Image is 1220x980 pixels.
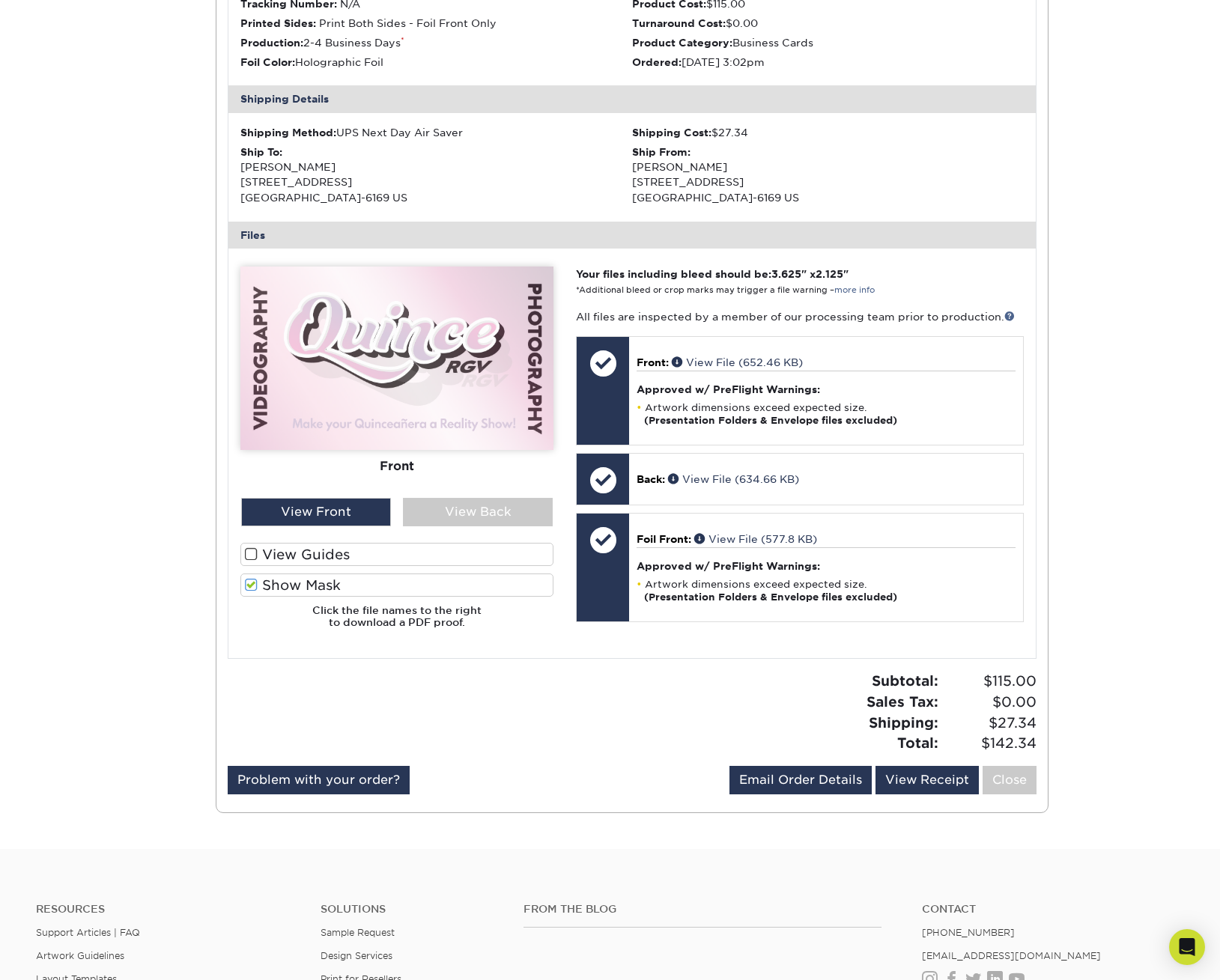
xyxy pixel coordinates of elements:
[637,356,669,368] span: Front:
[922,927,1015,938] a: [PHONE_NUMBER]
[240,146,282,158] strong: Ship To:
[523,903,881,916] h4: From the Blog
[983,766,1037,794] a: Close
[240,56,295,68] strong: Foil Color:
[240,144,632,206] div: [PERSON_NAME] [STREET_ADDRESS] [GEOGRAPHIC_DATA]-6169 US
[321,903,501,916] h4: Solutions
[632,146,691,158] strong: Ship From:
[228,85,1036,112] div: Shipping Details
[637,383,1015,395] h4: Approved w/ PreFlight Warnings:
[240,125,632,140] div: UPS Next Day Air Saver
[576,285,875,295] small: *Additional bleed or crop marks may trigger a file warning –
[319,17,497,29] span: Print Both Sides - Foil Front Only
[943,713,1037,734] span: $27.34
[637,473,665,485] span: Back:
[637,401,1015,427] li: Artwork dimensions exceed expected size.
[240,37,303,49] strong: Production:
[834,285,875,295] a: more info
[637,578,1015,603] li: Artwork dimensions exceed expected size.
[816,268,843,280] span: 2.125
[943,692,1037,713] span: $0.00
[1169,929,1205,965] div: Open Intercom Messenger
[240,55,632,70] li: Holographic Foil
[644,591,897,603] strong: (Presentation Folders & Envelope files excluded)
[869,714,938,731] strong: Shipping:
[632,127,711,139] strong: Shipping Cost:
[228,222,1036,249] div: Files
[637,560,1015,572] h4: Approved w/ PreFlight Warnings:
[672,356,803,368] a: View File (652.46 KB)
[632,144,1024,206] div: [PERSON_NAME] [STREET_ADDRESS] [GEOGRAPHIC_DATA]-6169 US
[922,950,1101,961] a: [EMAIL_ADDRESS][DOMAIN_NAME]
[875,766,979,794] a: View Receipt
[867,693,938,710] strong: Sales Tax:
[240,573,553,597] label: Show Mask
[321,927,395,938] a: Sample Request
[632,56,682,68] strong: Ordered:
[240,35,632,50] li: 2-4 Business Days
[576,268,849,280] strong: Your files including bleed should be: " x "
[694,533,817,545] a: View File (577.8 KB)
[228,766,410,794] a: Problem with your order?
[240,450,553,483] div: Front
[637,533,691,545] span: Foil Front:
[632,16,1024,31] li: $0.00
[240,127,336,139] strong: Shipping Method:
[632,17,726,29] strong: Turnaround Cost:
[240,17,316,29] strong: Printed Sides:
[922,903,1184,916] a: Contact
[729,766,872,794] a: Email Order Details
[632,35,1024,50] li: Business Cards
[240,604,553,641] h6: Click the file names to the right to download a PDF proof.
[943,671,1037,692] span: $115.00
[403,498,553,526] div: View Back
[240,543,553,566] label: View Guides
[872,672,938,689] strong: Subtotal:
[943,733,1037,754] span: $142.34
[632,37,732,49] strong: Product Category:
[36,950,124,961] a: Artwork Guidelines
[771,268,801,280] span: 3.625
[321,950,392,961] a: Design Services
[897,734,938,751] strong: Total:
[668,473,799,485] a: View File (634.66 KB)
[36,903,298,916] h4: Resources
[36,927,140,938] a: Support Articles | FAQ
[644,415,897,426] strong: (Presentation Folders & Envelope files excluded)
[241,498,391,526] div: View Front
[632,55,1024,70] li: [DATE] 3:02pm
[576,309,1023,324] p: All files are inspected by a member of our processing team prior to production.
[632,125,1024,140] div: $27.34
